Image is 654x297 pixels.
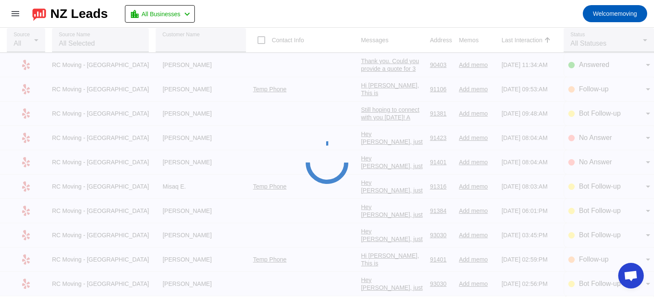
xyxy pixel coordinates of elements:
[32,6,46,21] img: logo
[59,32,90,38] mat-label: Source Name
[50,8,108,20] div: NZ Leads
[593,10,618,17] span: Welcome
[182,9,192,19] mat-icon: chevron_left
[583,5,647,22] button: Welcomemoving
[142,8,180,20] span: All Businesses
[593,8,637,20] span: moving
[162,32,200,38] mat-label: Customer Name
[570,32,585,38] mat-label: Status
[10,9,20,19] mat-icon: menu
[618,263,644,288] div: Open chat
[14,32,30,38] mat-label: Source
[125,5,195,23] button: All Businesses
[130,9,140,19] mat-icon: location_city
